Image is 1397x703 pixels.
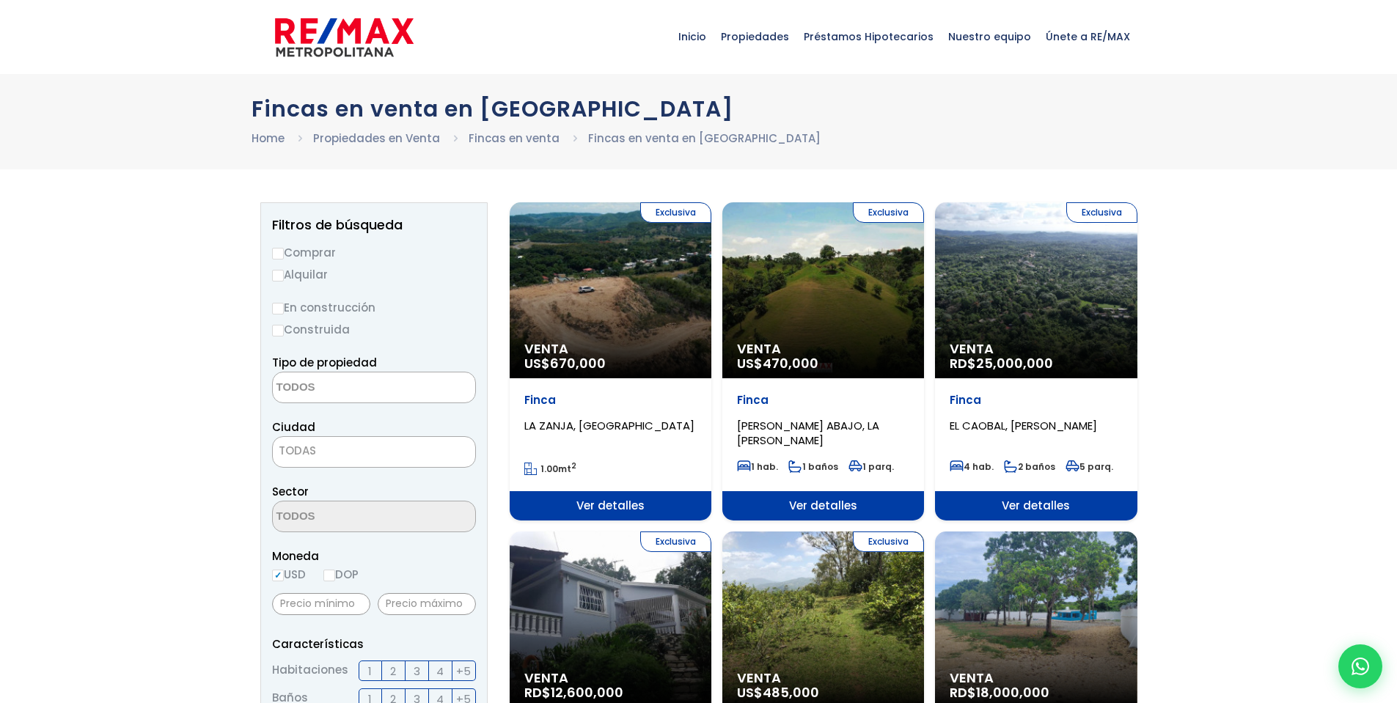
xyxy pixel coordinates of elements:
[976,683,1049,702] span: 18,000,000
[436,662,444,680] span: 4
[848,460,894,473] span: 1 parq.
[273,441,475,461] span: TODAS
[272,419,315,435] span: Ciudad
[935,491,1137,520] span: Ver detalles
[272,484,309,499] span: Sector
[323,565,359,584] label: DOP
[272,635,476,653] p: Características
[737,683,819,702] span: US$
[414,662,420,680] span: 3
[950,342,1122,356] span: Venta
[722,202,924,520] a: Exclusiva Venta US$470,000 Finca [PERSON_NAME] ABAJO, LA [PERSON_NAME] 1 hab. 1 baños 1 parq. Ver...
[796,15,941,59] span: Préstamos Hipotecarios
[571,460,576,471] sup: 2
[456,662,471,680] span: +5
[273,372,415,404] textarea: Search
[737,460,778,473] span: 1 hab.
[950,354,1053,372] span: RD$
[671,15,714,59] span: Inicio
[950,460,994,473] span: 4 hab.
[551,683,623,702] span: 12,600,000
[272,325,284,336] input: Construida
[323,570,335,581] input: DOP
[722,491,924,520] span: Ver detalles
[272,593,370,615] input: Precio mínimo
[272,547,476,565] span: Moneda
[524,342,697,356] span: Venta
[737,342,909,356] span: Venta
[272,298,476,317] label: En construcción
[788,460,838,473] span: 1 baños
[524,683,623,702] span: RD$
[1038,15,1137,59] span: Únete a RE/MAX
[941,15,1038,59] span: Nuestro equipo
[272,303,284,314] input: En construcción
[950,683,1049,702] span: RD$
[272,243,476,262] label: Comprar
[763,683,819,702] span: 485,000
[273,501,415,533] textarea: Search
[272,248,284,260] input: Comprar
[252,96,1146,122] h1: Fincas en venta en [GEOGRAPHIC_DATA]
[524,671,697,685] span: Venta
[737,671,909,685] span: Venta
[272,565,306,584] label: USD
[390,662,396,680] span: 2
[1004,460,1055,473] span: 2 baños
[252,130,285,146] a: Home
[950,671,1122,685] span: Venta
[737,418,879,448] span: [PERSON_NAME] ABAJO, LA [PERSON_NAME]
[272,320,476,339] label: Construida
[524,354,606,372] span: US$
[272,436,476,468] span: TODAS
[469,130,560,146] a: Fincas en venta
[935,202,1137,520] a: Exclusiva Venta RD$25,000,000 Finca EL CAOBAL, [PERSON_NAME] 4 hab. 2 baños 5 parq. Ver detalles
[368,662,372,680] span: 1
[1066,202,1137,223] span: Exclusiva
[510,491,711,520] span: Ver detalles
[510,202,711,520] a: Exclusiva Venta US$670,000 Finca LA ZANJA, [GEOGRAPHIC_DATA] 1.00mt2 Ver detalles
[640,202,711,223] span: Exclusiva
[279,443,316,458] span: TODAS
[272,570,284,581] input: USD
[524,418,694,433] span: LA ZANJA, [GEOGRAPHIC_DATA]
[853,202,924,223] span: Exclusiva
[378,593,476,615] input: Precio máximo
[524,393,697,408] p: Finca
[272,265,476,284] label: Alquilar
[976,354,1053,372] span: 25,000,000
[588,129,821,147] li: Fincas en venta en [GEOGRAPHIC_DATA]
[275,15,414,59] img: remax-metropolitana-logo
[272,355,377,370] span: Tipo de propiedad
[853,531,924,552] span: Exclusiva
[950,393,1122,408] p: Finca
[272,660,348,681] span: Habitaciones
[763,354,818,372] span: 470,000
[714,15,796,59] span: Propiedades
[950,418,1097,433] span: EL CAOBAL, [PERSON_NAME]
[540,463,558,475] span: 1.00
[737,354,818,372] span: US$
[550,354,606,372] span: 670,000
[272,218,476,232] h2: Filtros de búsqueda
[737,393,909,408] p: Finca
[640,531,711,552] span: Exclusiva
[524,463,576,475] span: mt
[272,270,284,281] input: Alquilar
[313,130,440,146] a: Propiedades en Venta
[1066,460,1113,473] span: 5 parq.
